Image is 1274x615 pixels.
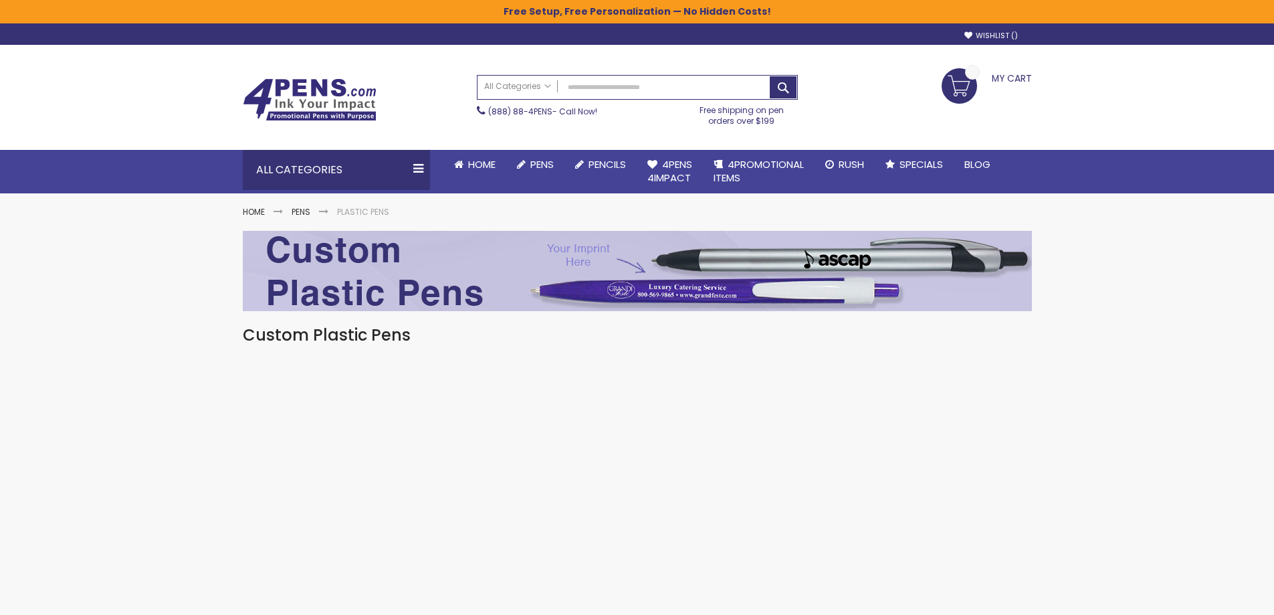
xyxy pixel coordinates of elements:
[243,150,430,190] div: All Categories
[292,206,310,217] a: Pens
[899,157,943,171] span: Specials
[337,206,389,217] strong: Plastic Pens
[506,150,564,179] a: Pens
[488,106,597,117] span: - Call Now!
[685,100,798,126] div: Free shipping on pen orders over $199
[488,106,552,117] a: (888) 88-4PENS
[647,157,692,185] span: 4Pens 4impact
[964,31,1018,41] a: Wishlist
[954,150,1001,179] a: Blog
[964,157,990,171] span: Blog
[839,157,864,171] span: Rush
[443,150,506,179] a: Home
[703,150,815,193] a: 4PROMOTIONALITEMS
[477,76,558,98] a: All Categories
[484,81,551,92] span: All Categories
[468,157,496,171] span: Home
[564,150,637,179] a: Pencils
[243,325,1032,346] h1: Custom Plastic Pens
[815,150,875,179] a: Rush
[637,150,703,193] a: 4Pens4impact
[243,78,377,121] img: 4Pens Custom Pens and Promotional Products
[875,150,954,179] a: Specials
[243,206,265,217] a: Home
[714,157,804,185] span: 4PROMOTIONAL ITEMS
[243,231,1032,311] img: Plastic Pens
[589,157,626,171] span: Pencils
[530,157,554,171] span: Pens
